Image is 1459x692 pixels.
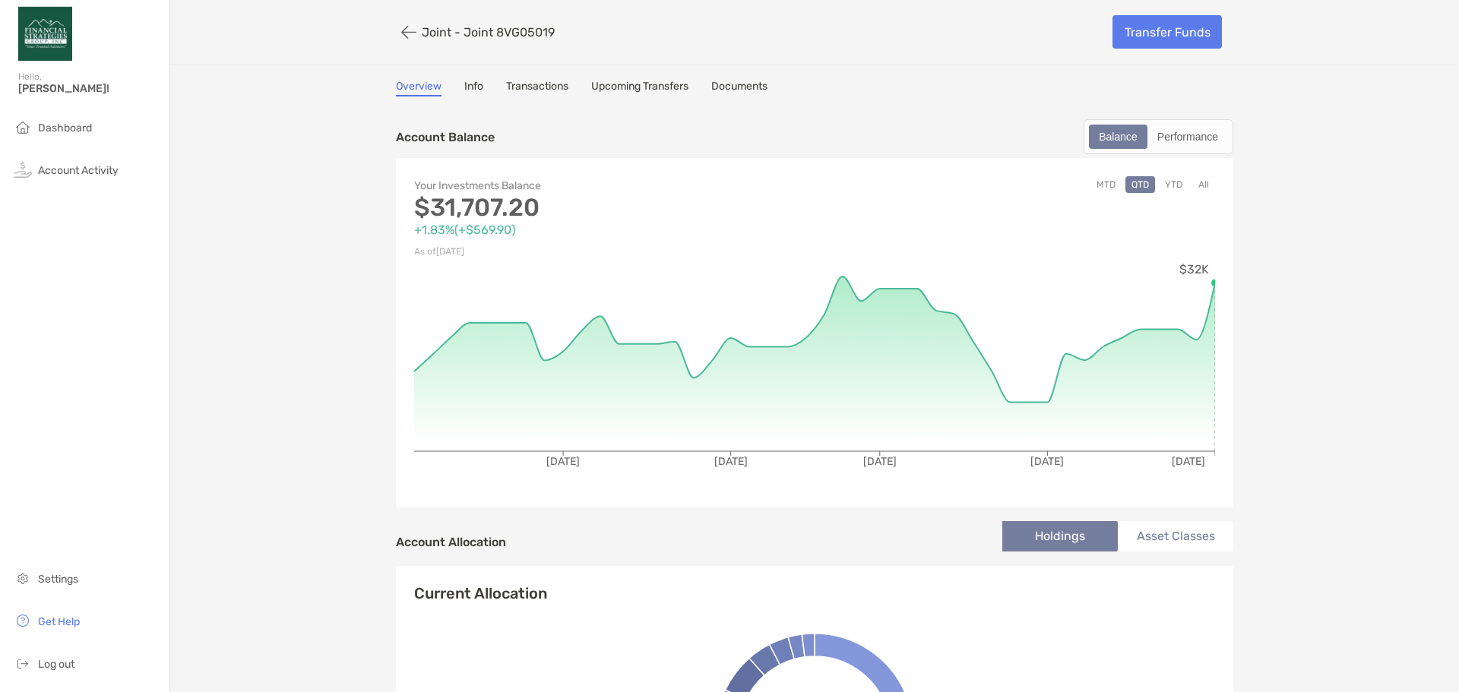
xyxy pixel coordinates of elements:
[422,25,555,39] p: Joint - Joint 8VG05019
[38,122,92,134] span: Dashboard
[1090,126,1146,147] div: Balance
[1192,176,1215,193] button: All
[1179,262,1209,276] tspan: $32K
[1090,176,1122,193] button: MTD
[414,176,815,195] p: Your Investments Balance
[506,80,568,96] a: Transactions
[863,455,897,468] tspan: [DATE]
[464,80,483,96] a: Info
[14,654,32,672] img: logout icon
[396,80,441,96] a: Overview
[591,80,688,96] a: Upcoming Transfers
[38,658,74,671] span: Log out
[14,611,32,630] img: get-help icon
[1125,176,1155,193] button: QTD
[414,220,815,239] p: +1.83% ( +$569.90 )
[14,569,32,587] img: settings icon
[1084,119,1233,154] div: segmented control
[414,198,815,217] p: $31,707.20
[14,160,32,179] img: activity icon
[546,455,580,468] tspan: [DATE]
[1118,521,1233,551] li: Asset Classes
[38,573,78,586] span: Settings
[714,455,748,468] tspan: [DATE]
[18,82,160,95] span: [PERSON_NAME]!
[396,535,506,549] h4: Account Allocation
[38,164,119,177] span: Account Activity
[38,615,80,628] span: Get Help
[414,584,547,602] h4: Current Allocation
[1159,176,1188,193] button: YTD
[1172,455,1205,468] tspan: [DATE]
[1030,455,1064,468] tspan: [DATE]
[711,80,767,96] a: Documents
[14,118,32,136] img: household icon
[414,242,815,261] p: As of [DATE]
[1112,15,1222,49] a: Transfer Funds
[1149,126,1226,147] div: Performance
[396,128,495,147] p: Account Balance
[18,6,72,61] img: Zoe Logo
[1002,521,1118,551] li: Holdings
